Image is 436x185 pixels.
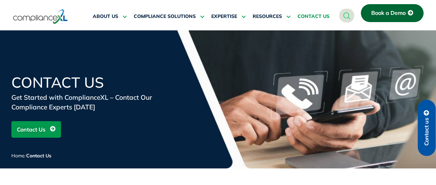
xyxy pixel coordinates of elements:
a: Book a Demo [361,4,424,22]
span: RESOURCES [253,13,282,20]
span: Book a Demo [371,10,406,16]
div: Get Started with ComplianceXL – Contact Our Compliance Experts [DATE] [11,92,177,112]
a: Home [11,153,25,159]
h1: Contact Us [11,75,177,90]
a: Contact us [418,100,436,156]
span: Contact Us [17,123,45,136]
span: Contact us [424,118,430,146]
span: ABOUT US [93,13,118,20]
img: logo-one.svg [13,9,68,25]
a: navsearch-button [339,9,354,22]
a: EXPERTISE [211,8,246,25]
span: / [11,153,51,159]
a: Contact Us [11,121,61,138]
a: COMPLIANCE SOLUTIONS [134,8,204,25]
span: COMPLIANCE SOLUTIONS [134,13,196,20]
a: ABOUT US [93,8,127,25]
a: RESOURCES [253,8,291,25]
span: EXPERTISE [211,13,237,20]
a: CONTACT US [297,8,329,25]
span: CONTACT US [297,13,329,20]
span: Contact Us [26,153,51,159]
